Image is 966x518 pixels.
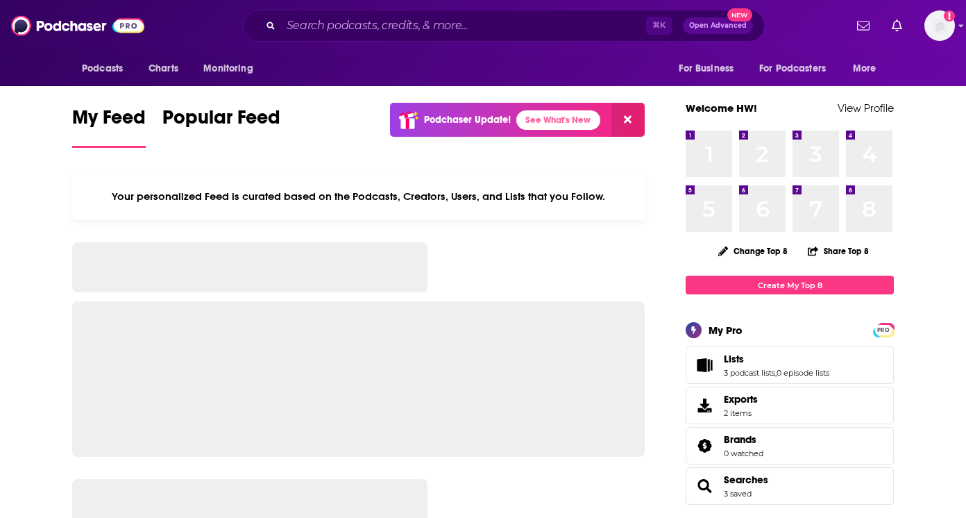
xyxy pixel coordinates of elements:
button: Share Top 8 [807,237,870,265]
a: PRO [875,324,892,335]
span: , [775,368,777,378]
span: Exports [724,393,758,406]
a: Charts [139,56,187,82]
a: Lists [724,353,829,365]
img: Podchaser - Follow, Share and Rate Podcasts [11,12,144,39]
span: ⌘ K [646,17,672,35]
a: 3 saved [724,489,752,499]
div: My Pro [709,324,743,337]
div: Your personalized Feed is curated based on the Podcasts, Creators, Users, and Lists that you Follow. [72,173,645,220]
a: See What's New [516,110,600,130]
a: 3 podcast lists [724,368,775,378]
a: Welcome HW! [686,101,757,115]
span: New [727,8,752,22]
span: More [853,59,876,78]
a: Brands [690,436,718,456]
button: open menu [194,56,271,82]
a: Exports [686,387,894,424]
span: Lists [724,353,744,365]
button: open menu [72,56,141,82]
span: Popular Feed [162,106,280,137]
span: Lists [686,346,894,384]
button: Show profile menu [924,10,955,41]
a: Brands [724,433,763,446]
a: 0 episode lists [777,368,829,378]
span: For Business [679,59,734,78]
a: Searches [724,474,768,486]
span: Searches [686,467,894,505]
img: User Profile [924,10,955,41]
a: View Profile [838,101,894,115]
a: My Feed [72,106,146,148]
span: For Podcasters [759,59,826,78]
button: open menu [843,56,894,82]
a: Show notifications dropdown [851,14,875,37]
a: Create My Top 8 [686,276,894,294]
span: 2 items [724,408,758,418]
span: Brands [724,433,756,446]
span: My Feed [72,106,146,137]
span: Charts [149,59,178,78]
span: Exports [690,396,718,415]
svg: Add a profile image [944,10,955,22]
button: open menu [669,56,751,82]
button: open menu [750,56,846,82]
span: Podcasts [82,59,123,78]
p: Podchaser Update! [424,114,511,126]
span: Brands [686,427,894,465]
span: PRO [875,325,892,335]
a: Lists [690,356,718,375]
button: Change Top 8 [710,242,796,260]
span: Monitoring [203,59,253,78]
span: Logged in as HWdata [924,10,955,41]
button: Open AdvancedNew [683,17,753,34]
a: Show notifications dropdown [886,14,908,37]
input: Search podcasts, credits, & more... [281,15,646,37]
div: Search podcasts, credits, & more... [243,10,765,42]
a: Searches [690,476,718,496]
a: 0 watched [724,449,763,458]
a: Popular Feed [162,106,280,148]
span: Open Advanced [689,22,747,29]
